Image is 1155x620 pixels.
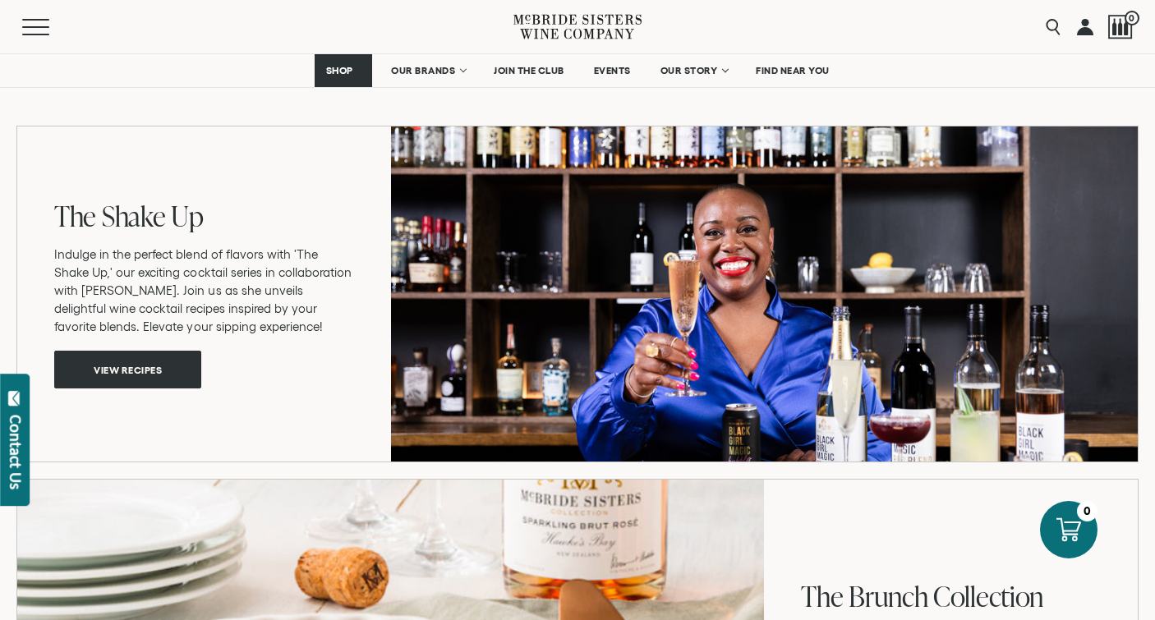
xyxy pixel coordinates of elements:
[65,353,191,385] span: View recipes
[391,65,455,76] span: OUR BRANDS
[494,65,564,76] span: JOIN THE CLUB
[849,576,927,615] span: Brunch
[54,246,354,336] p: Indulge in the perfect blend of flavors with 'The Shake Up,' our exciting cocktail series in coll...
[483,54,575,87] a: JOIN THE CLUB
[756,65,830,76] span: FIND NEAR YOU
[7,415,24,489] div: Contact Us
[801,576,843,615] span: The
[1077,501,1097,521] div: 0
[933,576,1043,615] span: Collection
[315,54,372,87] a: SHOP
[171,196,203,235] span: Up
[745,54,840,87] a: FIND NEAR YOU
[325,65,353,76] span: SHOP
[102,196,166,235] span: Shake
[16,125,1139,462] a: The Shake Up Indulge in the perfect blend of flavors with 'The Shake Up,' our exciting cocktail s...
[54,351,201,388] button: View recipes
[1125,11,1139,25] span: 0
[583,54,642,87] a: EVENTS
[380,54,475,87] a: OUR BRANDS
[54,196,96,235] span: The
[594,65,631,76] span: EVENTS
[22,19,81,35] button: Mobile Menu Trigger
[660,65,718,76] span: OUR STORY
[650,54,738,87] a: OUR STORY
